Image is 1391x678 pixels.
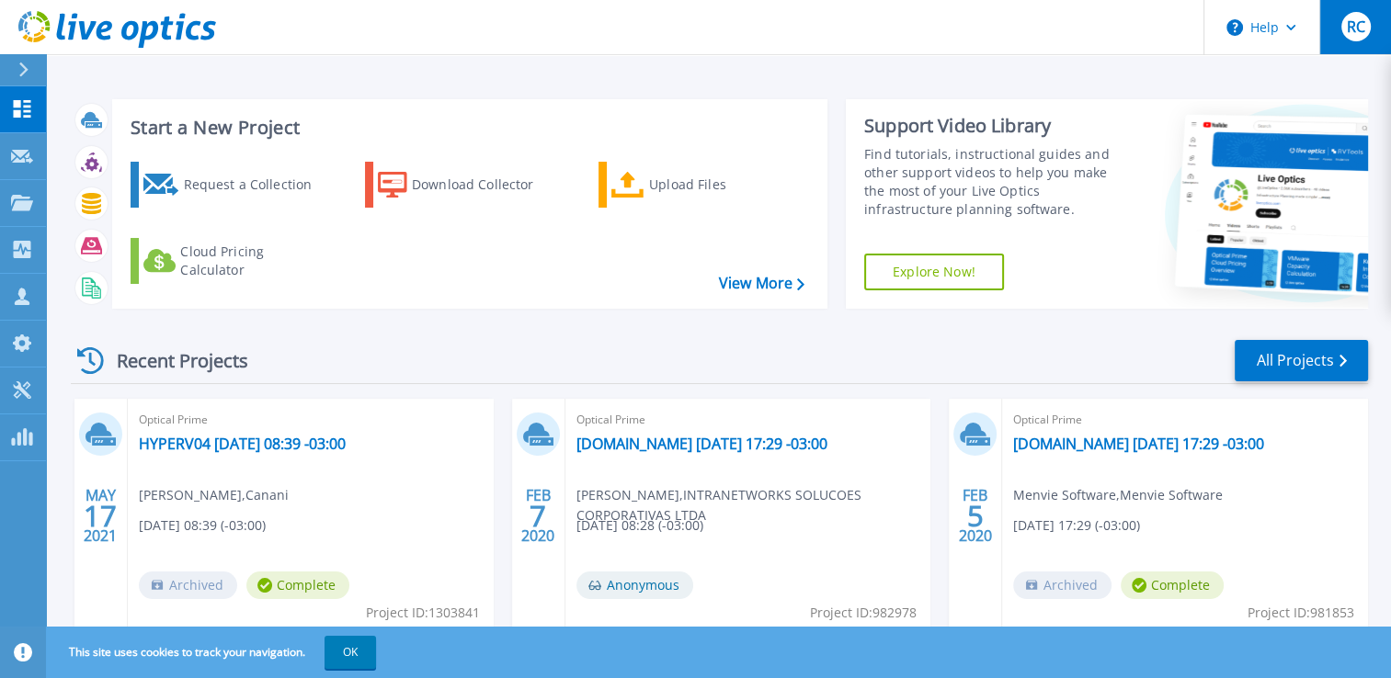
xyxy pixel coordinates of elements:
a: All Projects [1235,340,1368,381]
div: Support Video Library [864,114,1126,138]
div: Cloud Pricing Calculator [180,243,327,279]
div: MAY 2021 [83,482,118,549]
a: Upload Files [599,162,804,208]
span: Complete [246,571,349,599]
span: Archived [1013,571,1112,599]
span: Project ID: 982978 [810,603,917,623]
div: FEB 2020 [520,482,555,549]
span: 7 [530,508,546,524]
a: Explore Now! [864,254,1004,290]
a: [DOMAIN_NAME] [DATE] 17:29 -03:00 [576,435,827,453]
div: Upload Files [649,166,796,203]
h3: Start a New Project [131,118,804,138]
span: 5 [967,508,984,524]
div: Download Collector [412,166,559,203]
a: View More [719,275,804,292]
a: Download Collector [365,162,570,208]
div: FEB 2020 [958,482,993,549]
a: HYPERV04 [DATE] 08:39 -03:00 [139,435,346,453]
span: This site uses cookies to track your navigation. [51,636,376,669]
div: Recent Projects [71,338,273,383]
span: Optical Prime [139,410,483,430]
span: [DATE] 08:28 (-03:00) [576,515,703,536]
a: Request a Collection [131,162,336,208]
span: Project ID: 981853 [1248,603,1354,623]
span: Optical Prime [576,410,920,430]
button: OK [325,636,376,669]
span: [DATE] 08:39 (-03:00) [139,515,266,536]
span: 17 [84,508,117,524]
span: [DATE] 17:29 (-03:00) [1013,515,1140,536]
span: Project ID: 1303841 [366,603,480,623]
span: Menvie Software , Menvie Software [1013,485,1223,505]
span: Complete [1121,571,1224,599]
span: [PERSON_NAME] , Canani [139,485,289,505]
span: [PERSON_NAME] , INTRANETWORKS SOLUCOES CORPORATIVAS LTDA [576,485,931,525]
div: Request a Collection [183,166,330,203]
a: Cloud Pricing Calculator [131,238,336,284]
span: Optical Prime [1013,410,1357,430]
a: [DOMAIN_NAME] [DATE] 17:29 -03:00 [1013,435,1264,453]
span: Anonymous [576,571,693,599]
div: Find tutorials, instructional guides and other support videos to help you make the most of your L... [864,145,1126,219]
span: RC [1346,19,1364,34]
span: Archived [139,571,237,599]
